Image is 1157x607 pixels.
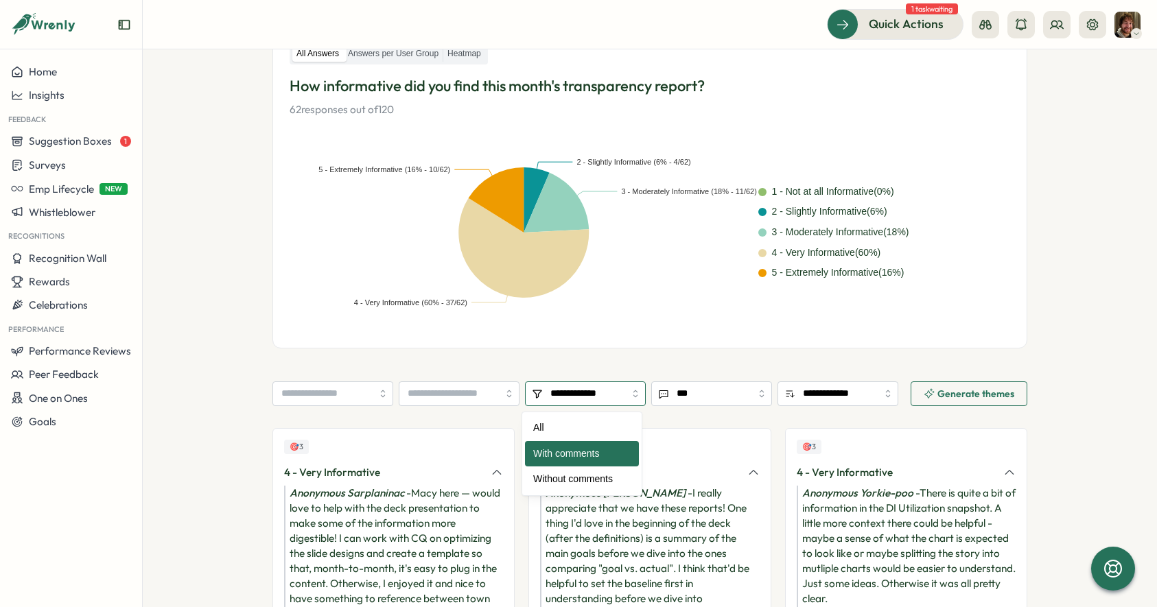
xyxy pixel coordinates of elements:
[906,3,958,14] span: 1 task waiting
[290,486,404,499] i: Anonymous Sarplaninac
[29,65,57,78] span: Home
[290,102,1010,117] p: 62 responses out of 120
[344,45,443,62] label: Answers per User Group
[29,368,99,381] span: Peer Feedback
[29,275,70,288] span: Rewards
[354,298,467,307] text: 4 - Very Informative (60% - 37/62)
[29,158,66,171] span: Surveys
[29,344,131,357] span: Performance Reviews
[290,75,1010,97] p: How informative did you find this month's transparency report?
[29,392,88,405] span: One on Ones
[1114,12,1141,38] img: Nick Lacasse
[827,9,963,39] button: Quick Actions
[29,415,56,428] span: Goals
[292,45,343,62] label: All Answers
[772,185,894,200] div: 1 - Not at all Informative ( 0 %)
[797,465,995,480] div: 4 - Very Informative
[100,183,128,195] span: NEW
[797,486,1016,606] div: - There is quite a bit of information in the DI Utilization snapshot. A little more context there...
[120,136,131,147] span: 1
[284,440,309,454] div: Upvotes
[29,206,95,219] span: Whistleblower
[772,204,887,219] div: 2 - Slightly Informative ( 6 %)
[117,18,131,32] button: Expand sidebar
[772,246,881,261] div: 4 - Very Informative ( 60 %)
[525,466,639,492] div: Without comments
[772,225,909,240] div: 3 - Moderately Informative ( 18 %)
[284,465,482,480] div: 4 - Very Informative
[29,252,106,265] span: Recognition Wall
[937,389,1014,398] span: Generate themes
[576,158,690,166] text: 2 - Slightly Informative (6% - 4/62)
[29,134,112,147] span: Suggestion Boxes
[911,381,1027,406] button: Generate themes
[772,265,904,281] div: 5 - Extremely Informative ( 16 %)
[525,441,639,467] div: With comments
[621,187,756,195] text: 3 - Moderately Informative (18% - 11/62)
[802,486,913,499] i: Anonymous Yorkie-poo
[869,15,944,33] span: Quick Actions
[29,298,88,311] span: Celebrations
[797,440,821,454] div: Upvotes
[525,415,639,441] div: All
[443,45,485,62] label: Heatmap
[29,182,94,195] span: Emp Lifecycle
[29,88,65,102] span: Insights
[318,165,450,174] text: 5 - Extremely Informative (16% - 10/62)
